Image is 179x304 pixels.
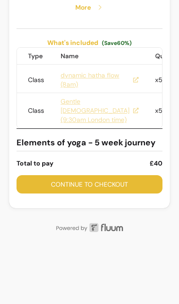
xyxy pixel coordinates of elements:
[17,136,156,149] h3: Elements of yoga - 5 week journey
[75,3,91,12] span: More
[150,159,162,168] div: £40
[155,106,162,115] span: x5
[17,48,50,65] th: Type
[155,76,162,84] span: x5
[17,175,162,193] button: Continue to checkout
[50,48,144,65] th: Name
[17,38,162,47] h3: What's included
[28,76,44,84] span: Class
[28,106,44,115] span: Class
[102,39,132,47] span: (Save 60 %)
[61,71,139,89] a: dynamic hatha flow (8am)
[9,223,170,232] img: powered by Fluum
[17,159,53,168] div: Total to pay
[61,97,139,124] a: Gentle [DEMOGRAPHIC_DATA] (9:30am London time)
